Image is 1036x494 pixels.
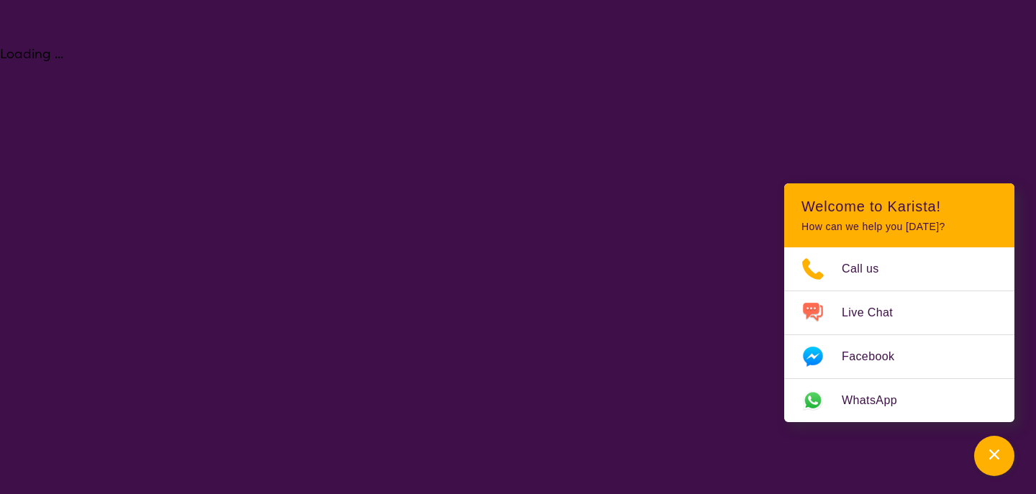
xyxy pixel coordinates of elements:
ul: Choose channel [784,247,1014,422]
span: Call us [842,258,896,280]
span: Facebook [842,346,912,367]
div: Channel Menu [784,183,1014,422]
a: Web link opens in a new tab. [784,379,1014,422]
span: WhatsApp [842,390,914,411]
h2: Welcome to Karista! [801,198,997,215]
button: Channel Menu [974,436,1014,476]
p: How can we help you [DATE]? [801,221,997,233]
span: Live Chat [842,302,910,324]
